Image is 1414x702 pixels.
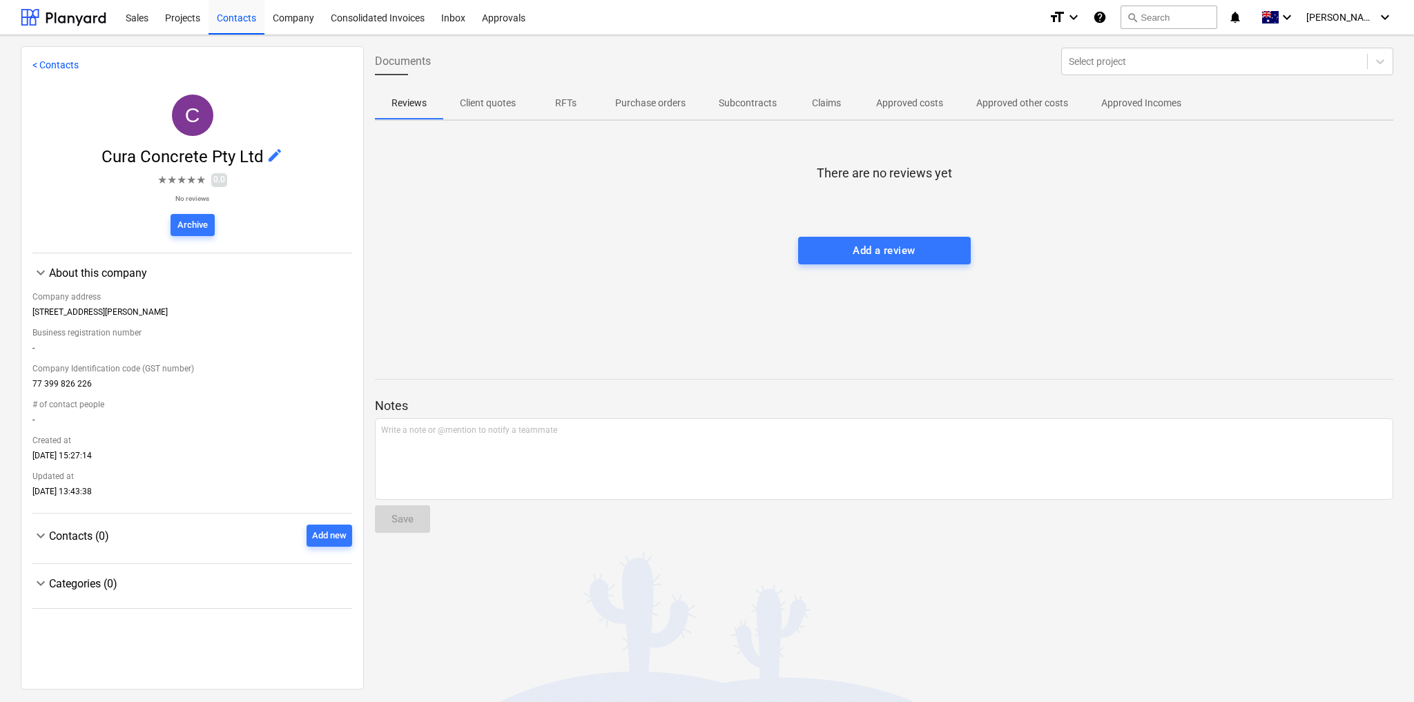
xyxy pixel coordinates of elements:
p: Purchase orders [615,96,686,110]
div: # of contact people [32,394,352,415]
p: Claims [810,96,843,110]
i: keyboard_arrow_down [1065,9,1082,26]
div: - [32,415,352,430]
p: Approved Incomes [1101,96,1181,110]
div: Contacts (0)Add new [32,547,352,552]
span: keyboard_arrow_down [32,264,49,281]
p: Reviews [391,96,427,110]
div: Company Identification code (GST number) [32,358,352,379]
span: [PERSON_NAME] [1306,12,1375,23]
span: edit [267,147,283,164]
span: ★ [167,172,177,188]
div: [DATE] 15:27:14 [32,451,352,466]
div: Categories (0) [49,577,352,590]
span: search [1127,12,1138,23]
div: [DATE] 13:43:38 [32,487,352,502]
span: ★ [196,172,206,188]
i: notifications [1228,9,1242,26]
div: [STREET_ADDRESS][PERSON_NAME] [32,307,352,322]
button: Add new [307,525,352,547]
div: Contacts (0)Add new [32,525,352,547]
span: 0.0 [211,173,227,186]
i: keyboard_arrow_down [1377,9,1393,26]
p: Subcontracts [719,96,777,110]
span: ★ [157,172,167,188]
div: 77 399 826 226 [32,379,352,394]
p: Client quotes [460,96,516,110]
p: RFTs [549,96,582,110]
div: Categories (0) [32,592,352,597]
p: Approved other costs [976,96,1068,110]
iframe: Chat Widget [1345,636,1414,702]
i: keyboard_arrow_down [1279,9,1295,26]
div: - [32,343,352,358]
span: Documents [375,53,431,70]
i: Knowledge base [1093,9,1107,26]
span: C [185,104,200,126]
div: Add new [312,528,347,544]
button: Search [1121,6,1217,29]
div: Company address [32,286,352,307]
span: ★ [177,172,186,188]
span: Contacts (0) [49,529,109,543]
span: keyboard_arrow_down [32,527,49,544]
span: Cura Concrete Pty Ltd [101,147,267,166]
div: Business registration number [32,322,352,343]
span: keyboard_arrow_down [32,575,49,592]
div: Updated at [32,466,352,487]
p: Notes [375,398,1393,414]
div: About this company [32,281,352,502]
a: < Contacts [32,59,79,70]
button: Archive [171,214,215,236]
div: Cura [172,95,213,136]
div: About this company [32,264,352,281]
div: Created at [32,430,352,451]
div: Categories (0) [32,575,352,592]
div: Archive [177,217,208,233]
p: No reviews [157,194,227,203]
button: Add a review [798,237,971,264]
p: Approved costs [876,96,943,110]
p: There are no reviews yet [817,165,952,182]
div: Add a review [853,242,915,260]
div: About this company [49,266,352,280]
span: ★ [186,172,196,188]
i: format_size [1049,9,1065,26]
